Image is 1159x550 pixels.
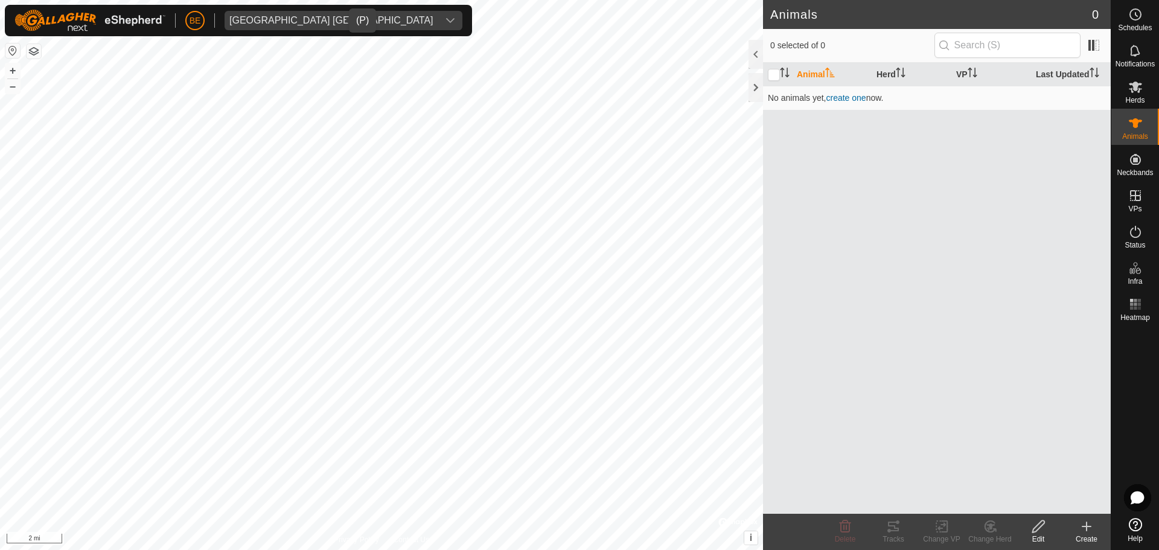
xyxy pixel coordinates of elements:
td: No animals yet, now. [763,86,1111,110]
div: Edit [1014,534,1062,545]
a: Help [1111,513,1159,547]
div: Change VP [918,534,966,545]
span: i [750,532,752,543]
div: [GEOGRAPHIC_DATA] [GEOGRAPHIC_DATA] [229,16,433,25]
span: VPs [1128,205,1141,213]
div: Change Herd [966,534,1014,545]
p-sorticon: Activate to sort [968,69,977,79]
span: BE [190,14,201,27]
button: + [5,63,20,78]
div: Create [1062,534,1111,545]
th: VP [951,63,1031,86]
span: Delete [835,535,856,543]
span: Infra [1128,278,1142,285]
span: Olds College Alberta [225,11,438,30]
button: Reset Map [5,43,20,58]
p-sorticon: Activate to sort [825,69,835,79]
span: 0 selected of 0 [770,39,934,52]
span: Heatmap [1120,314,1150,321]
button: i [744,531,758,545]
span: Status [1125,241,1145,249]
button: – [5,79,20,94]
span: 0 [1092,5,1099,24]
th: Herd [872,63,951,86]
span: Notifications [1116,60,1155,68]
img: Gallagher Logo [14,10,165,31]
p-sorticon: Activate to sort [896,69,905,79]
span: Animals [1122,133,1148,140]
div: Tracks [869,534,918,545]
a: Contact Us [394,534,429,545]
p-sorticon: Activate to sort [1090,69,1099,79]
th: Last Updated [1031,63,1111,86]
span: Herds [1125,97,1145,104]
span: Neckbands [1117,169,1153,176]
p-sorticon: Activate to sort [780,69,790,79]
th: Animal [792,63,872,86]
span: Schedules [1118,24,1152,31]
input: Search (S) [934,33,1081,58]
h2: Animals [770,7,1092,22]
div: dropdown trigger [438,11,462,30]
span: create one [826,93,866,103]
a: Privacy Policy [334,534,379,545]
span: Help [1128,535,1143,542]
button: Map Layers [27,44,41,59]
